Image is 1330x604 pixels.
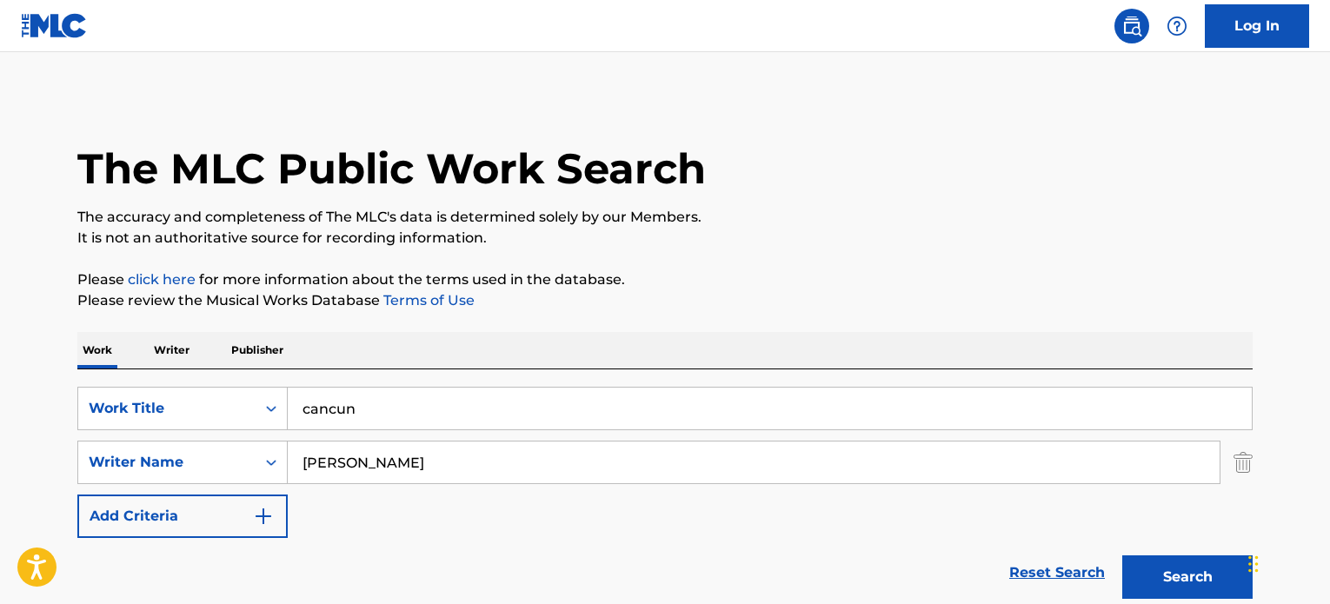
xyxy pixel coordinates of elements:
p: It is not an authoritative source for recording information. [77,228,1253,249]
div: Writer Name [89,452,245,473]
p: Please review the Musical Works Database [77,290,1253,311]
img: MLC Logo [21,13,88,38]
p: Please for more information about the terms used in the database. [77,269,1253,290]
img: help [1167,16,1187,37]
button: Search [1122,555,1253,599]
a: Reset Search [1001,554,1114,592]
div: Help [1160,9,1194,43]
iframe: Chat Widget [1243,521,1330,604]
h1: The MLC Public Work Search [77,143,706,195]
p: The accuracy and completeness of The MLC's data is determined solely by our Members. [77,207,1253,228]
a: Log In [1205,4,1309,48]
p: Writer [149,332,195,368]
a: Public Search [1114,9,1149,43]
img: 9d2ae6d4665cec9f34b9.svg [253,506,274,527]
button: Add Criteria [77,494,288,538]
img: search [1121,16,1142,37]
div: Work Title [89,398,245,419]
a: click here [128,271,196,288]
a: Terms of Use [380,292,475,309]
img: Delete Criterion [1234,441,1253,484]
p: Work [77,332,117,368]
div: Drag [1248,538,1259,590]
p: Publisher [226,332,289,368]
